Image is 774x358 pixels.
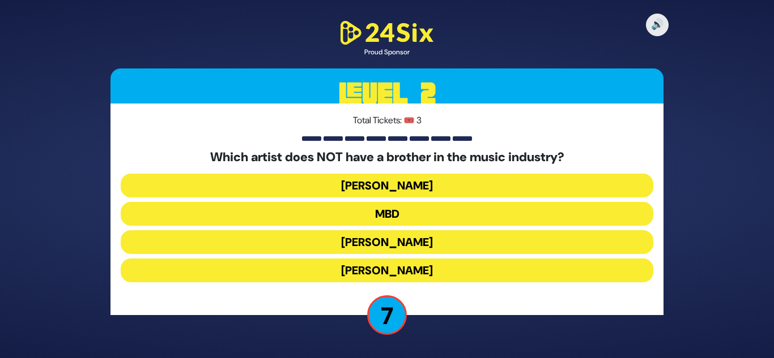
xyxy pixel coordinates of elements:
h3: Level 2 [110,68,664,119]
h5: Which artist does NOT have a brother in the music industry? [121,150,653,165]
button: [PERSON_NAME] [121,230,653,254]
button: [PERSON_NAME] [121,174,653,197]
div: Proud Sponsor [336,47,438,57]
p: Total Tickets: 🎟️ 3 [121,114,653,127]
img: 24Six [336,19,438,48]
button: MBD [121,202,653,226]
button: 🔊 [646,14,669,36]
p: 7 [367,295,407,335]
button: [PERSON_NAME] [121,258,653,282]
